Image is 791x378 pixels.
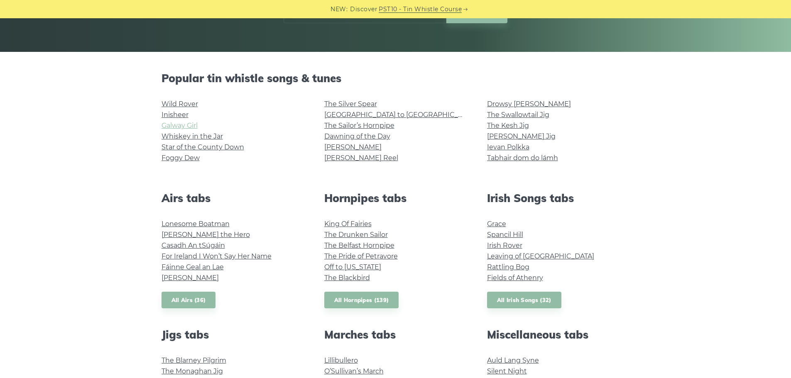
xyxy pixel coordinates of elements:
[487,356,539,364] a: Auld Lang Syne
[324,328,467,341] h2: Marches tabs
[487,292,561,309] a: All Irish Songs (32)
[487,111,549,119] a: The Swallowtail Jig
[324,274,370,282] a: The Blackbird
[487,241,522,249] a: Irish Rover
[324,263,381,271] a: Off to [US_STATE]
[324,220,372,228] a: King Of Fairies
[487,192,630,205] h2: Irish Songs tabs
[350,5,377,14] span: Discover
[324,292,399,309] a: All Hornpipes (139)
[487,328,630,341] h2: Miscellaneous tabs
[487,263,529,271] a: Rattling Bog
[162,220,230,228] a: Lonesome Boatman
[324,122,394,129] a: The Sailor’s Hornpipe
[324,154,398,162] a: [PERSON_NAME] Reel
[162,154,200,162] a: Foggy Dew
[487,231,523,239] a: Spancil Hill
[487,220,506,228] a: Grace
[162,356,226,364] a: The Blarney Pilgrim
[162,100,198,108] a: Wild Rover
[487,252,594,260] a: Leaving of [GEOGRAPHIC_DATA]
[487,367,527,375] a: Silent Night
[487,100,571,108] a: Drowsy [PERSON_NAME]
[324,143,382,151] a: [PERSON_NAME]
[162,111,189,119] a: Inisheer
[324,111,478,119] a: [GEOGRAPHIC_DATA] to [GEOGRAPHIC_DATA]
[487,154,558,162] a: Tabhair dom do lámh
[324,241,394,249] a: The Belfast Hornpipe
[331,5,348,14] span: NEW:
[487,143,529,151] a: Ievan Polkka
[162,231,250,239] a: [PERSON_NAME] the Hero
[162,143,244,151] a: Star of the County Down
[324,252,398,260] a: The Pride of Petravore
[162,292,216,309] a: All Airs (36)
[162,241,225,249] a: Casadh An tSúgáin
[162,252,272,260] a: For Ireland I Won’t Say Her Name
[324,231,388,239] a: The Drunken Sailor
[162,367,223,375] a: The Monaghan Jig
[487,122,529,129] a: The Kesh Jig
[487,274,543,282] a: Fields of Athenry
[324,367,384,375] a: O’Sullivan’s March
[162,132,223,140] a: Whiskey in the Jar
[162,192,304,205] h2: Airs tabs
[324,100,377,108] a: The Silver Spear
[324,132,390,140] a: Dawning of the Day
[162,274,219,282] a: [PERSON_NAME]
[162,72,630,85] h2: Popular tin whistle songs & tunes
[162,263,224,271] a: Fáinne Geal an Lae
[162,328,304,341] h2: Jigs tabs
[379,5,462,14] a: PST10 - Tin Whistle Course
[487,132,556,140] a: [PERSON_NAME] Jig
[324,356,358,364] a: Lillibullero
[162,122,198,129] a: Galway Girl
[324,192,467,205] h2: Hornpipes tabs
